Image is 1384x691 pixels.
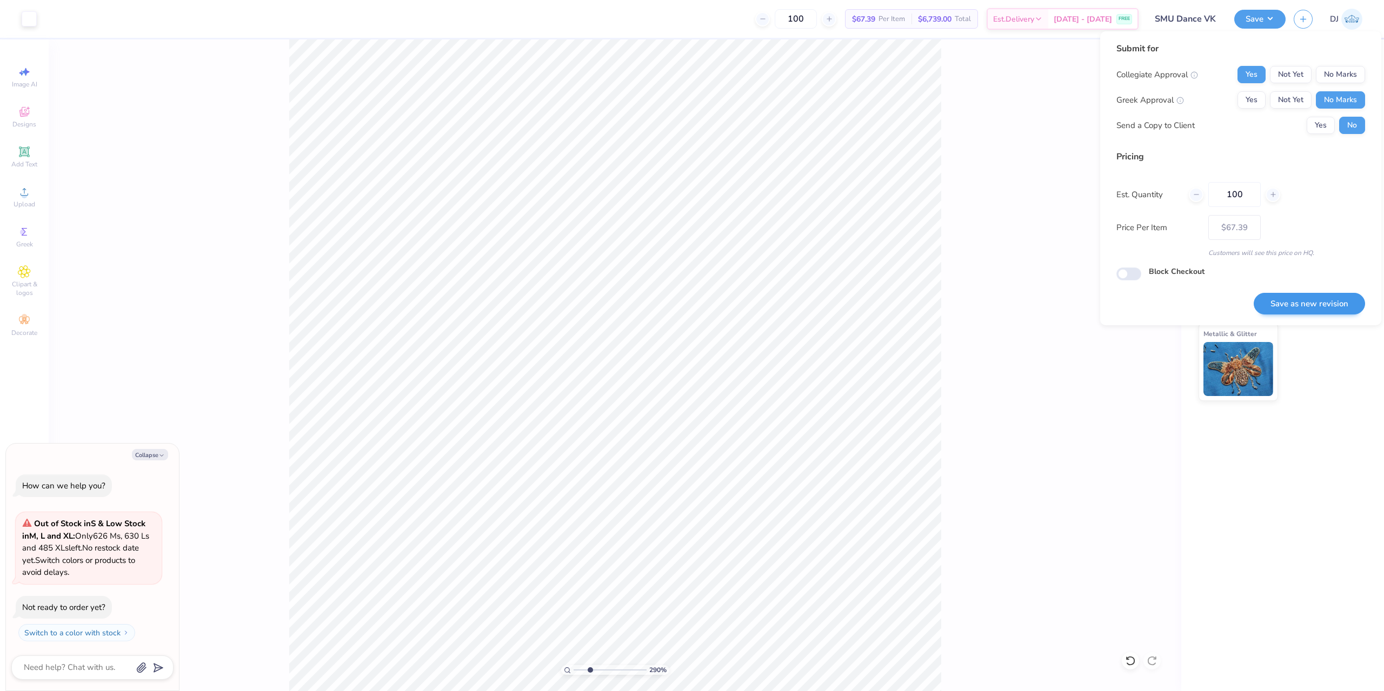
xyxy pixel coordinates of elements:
[649,665,667,675] span: 290 %
[1116,69,1198,81] div: Collegiate Approval
[18,624,135,641] button: Switch to a color with stock
[1116,119,1195,132] div: Send a Copy to Client
[1307,117,1335,134] button: Yes
[11,160,37,169] span: Add Text
[12,120,36,129] span: Designs
[1116,222,1200,234] label: Price Per Item
[1149,266,1205,277] label: Block Checkout
[1116,94,1184,106] div: Greek Approval
[852,14,875,25] span: $67.39
[1203,328,1257,339] span: Metallic & Glitter
[1119,15,1130,23] span: FREE
[1339,117,1365,134] button: No
[1116,150,1365,163] div: Pricing
[22,518,145,541] strong: & Low Stock in M, L and XL :
[1316,66,1365,83] button: No Marks
[22,518,149,578] span: Only 626 Ms, 630 Ls and 485 XLs left. Switch colors or products to avoid delays.
[955,14,971,25] span: Total
[123,629,129,636] img: Switch to a color with stock
[22,602,105,613] div: Not ready to order yet?
[1237,66,1266,83] button: Yes
[22,542,139,566] span: No restock date yet.
[1116,42,1365,55] div: Submit for
[1116,248,1365,258] div: Customers will see this price on HQ.
[1330,13,1339,25] span: DJ
[918,14,951,25] span: $6,739.00
[1330,9,1362,30] a: DJ
[34,518,98,529] strong: Out of Stock in S
[1116,189,1181,201] label: Est. Quantity
[1237,91,1266,109] button: Yes
[12,80,37,89] span: Image AI
[1208,182,1261,207] input: – –
[1054,14,1112,25] span: [DATE] - [DATE]
[1270,91,1312,109] button: Not Yet
[1203,342,1273,396] img: Metallic & Glitter
[1341,9,1362,30] img: Danyl Jon Ferrer
[879,14,905,25] span: Per Item
[1316,91,1365,109] button: No Marks
[993,14,1034,25] span: Est. Delivery
[16,240,33,249] span: Greek
[14,200,35,209] span: Upload
[1254,293,1365,315] button: Save as new revision
[5,280,43,297] span: Clipart & logos
[1270,66,1312,83] button: Not Yet
[1147,8,1226,30] input: Untitled Design
[775,9,817,29] input: – –
[22,480,105,491] div: How can we help you?
[132,449,168,460] button: Collapse
[1234,10,1286,29] button: Save
[11,328,37,337] span: Decorate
